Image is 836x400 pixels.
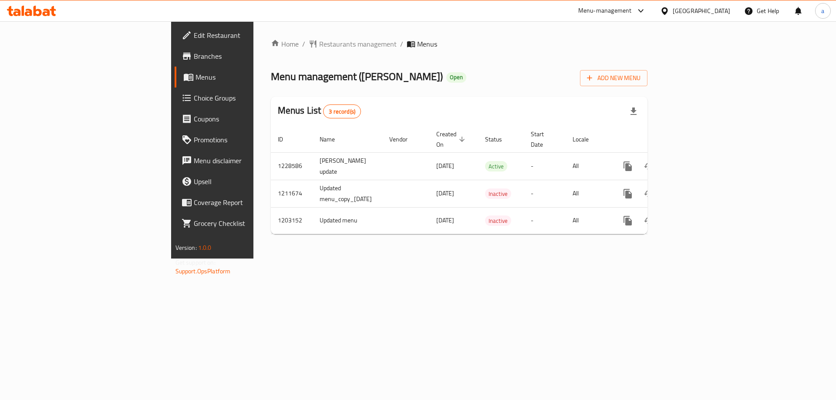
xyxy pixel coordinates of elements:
[573,134,600,145] span: Locale
[175,25,311,46] a: Edit Restaurant
[175,129,311,150] a: Promotions
[198,242,212,253] span: 1.0.0
[610,126,708,153] th: Actions
[623,101,644,122] div: Export file
[309,39,397,49] a: Restaurants management
[436,129,468,150] span: Created On
[194,93,304,103] span: Choice Groups
[524,152,566,180] td: -
[617,183,638,204] button: more
[821,6,824,16] span: a
[485,215,511,226] div: Inactive
[617,210,638,231] button: more
[566,207,610,234] td: All
[278,134,294,145] span: ID
[485,216,511,226] span: Inactive
[436,215,454,226] span: [DATE]
[638,183,659,204] button: Change Status
[175,87,311,108] a: Choice Groups
[617,156,638,177] button: more
[400,39,403,49] li: /
[194,155,304,166] span: Menu disclaimer
[175,266,231,277] a: Support.OpsPlatform
[175,257,216,268] span: Get support on:
[278,104,361,118] h2: Menus List
[313,180,382,207] td: Updated menu_copy_[DATE]
[531,129,555,150] span: Start Date
[524,180,566,207] td: -
[485,161,507,171] span: Active
[194,176,304,187] span: Upsell
[320,134,346,145] span: Name
[194,30,304,40] span: Edit Restaurant
[194,197,304,208] span: Coverage Report
[446,72,466,83] div: Open
[313,207,382,234] td: Updated menu
[323,104,361,118] div: Total records count
[175,242,197,253] span: Version:
[175,192,311,213] a: Coverage Report
[194,114,304,124] span: Coupons
[319,39,397,49] span: Restaurants management
[313,152,382,180] td: [PERSON_NAME] update
[194,51,304,61] span: Branches
[175,213,311,234] a: Grocery Checklist
[587,73,640,84] span: Add New Menu
[175,67,311,87] a: Menus
[271,39,648,49] nav: breadcrumb
[194,218,304,229] span: Grocery Checklist
[566,180,610,207] td: All
[580,70,647,86] button: Add New Menu
[271,126,708,234] table: enhanced table
[175,108,311,129] a: Coupons
[271,67,443,86] span: Menu management ( [PERSON_NAME] )
[578,6,632,16] div: Menu-management
[446,74,466,81] span: Open
[524,207,566,234] td: -
[389,134,419,145] span: Vendor
[417,39,437,49] span: Menus
[638,210,659,231] button: Change Status
[196,72,304,82] span: Menus
[485,188,511,199] div: Inactive
[194,134,304,145] span: Promotions
[485,134,513,145] span: Status
[175,150,311,171] a: Menu disclaimer
[324,108,361,116] span: 3 record(s)
[436,188,454,199] span: [DATE]
[673,6,730,16] div: [GEOGRAPHIC_DATA]
[175,46,311,67] a: Branches
[566,152,610,180] td: All
[485,189,511,199] span: Inactive
[436,160,454,171] span: [DATE]
[638,156,659,177] button: Change Status
[175,171,311,192] a: Upsell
